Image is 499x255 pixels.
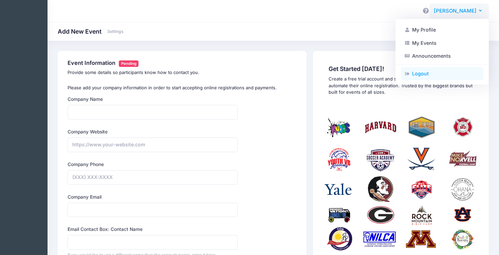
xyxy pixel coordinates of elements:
[68,96,103,103] label: Company Name
[401,67,483,80] a: Logout
[68,161,104,168] label: Company Phone
[68,128,108,135] label: Company Website
[329,76,474,96] p: Create a free trial account and see why thousands trust us to automate their online registration....
[68,170,238,185] input: (XXX) XXX-XXXX
[401,23,483,36] a: My Profile
[68,138,238,152] input: https://www.your-website.com
[68,194,101,200] label: Company Email
[401,50,483,62] a: Announcements
[68,85,296,91] p: Please add your company information in order to start accepting online registrations and payments.
[401,36,483,49] a: My Events
[68,69,296,76] p: Provide some details so participants know how to contact you.
[329,65,474,72] span: Get Started [DATE]!
[429,3,489,19] button: [PERSON_NAME]
[434,7,477,15] span: [PERSON_NAME]
[68,60,296,67] h4: Event Information
[58,28,124,35] h1: Add New Event
[107,29,124,34] a: Settings
[68,226,143,233] label: Email Contact Box: Contact Name
[119,60,138,67] span: Pending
